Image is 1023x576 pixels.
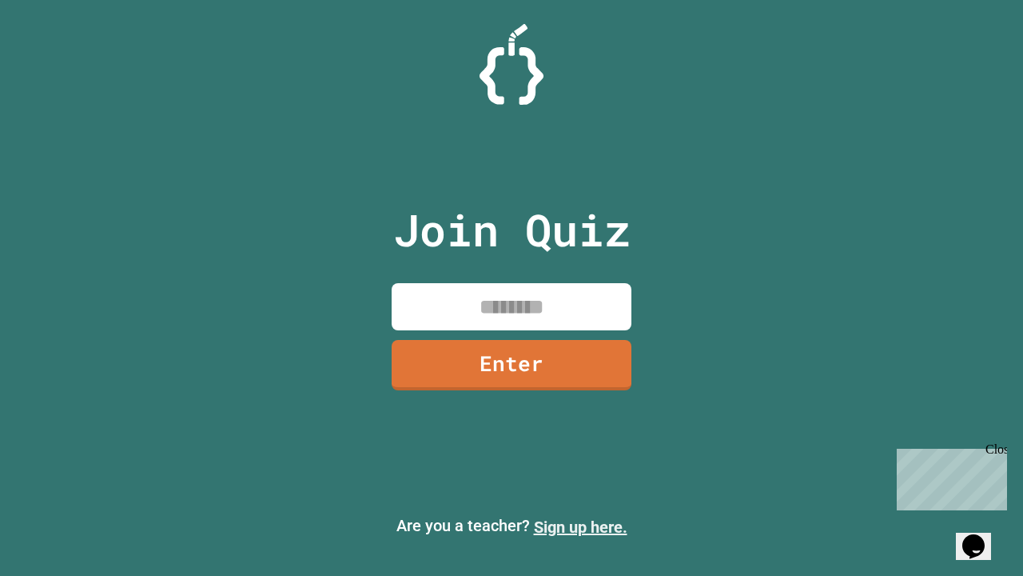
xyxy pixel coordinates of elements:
p: Are you a teacher? [13,514,1010,539]
div: Chat with us now!Close [6,6,110,102]
img: Logo.svg [480,24,543,105]
iframe: chat widget [956,512,1007,560]
a: Enter [392,340,631,390]
a: Sign up here. [534,518,627,537]
p: Join Quiz [393,197,631,263]
iframe: chat widget [890,442,1007,510]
